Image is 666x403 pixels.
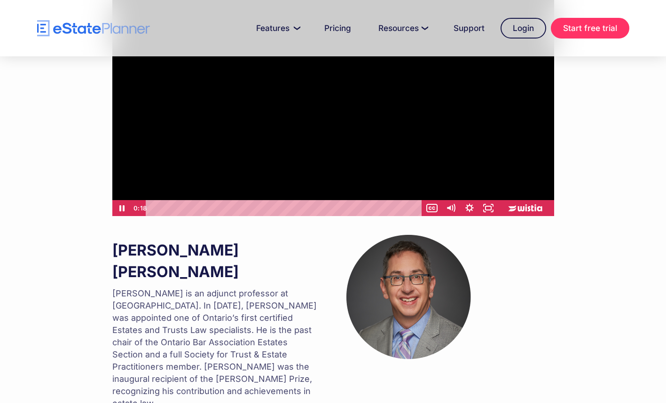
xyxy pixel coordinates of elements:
div: Playbar [153,200,417,216]
button: Mute [441,200,460,216]
a: Resources [367,19,438,38]
button: Pause [112,200,131,216]
button: Show settings menu [460,200,479,216]
a: Pricing [313,19,362,38]
button: Fullscreen [479,200,498,216]
a: Wistia Logo -- Learn More [498,200,554,216]
button: Show captions menu [423,200,441,216]
a: Start free trial [551,18,629,39]
a: Login [501,18,546,39]
a: Features [245,19,308,38]
h3: [PERSON_NAME] [PERSON_NAME] [112,240,320,283]
a: home [37,20,150,37]
a: Support [442,19,496,38]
